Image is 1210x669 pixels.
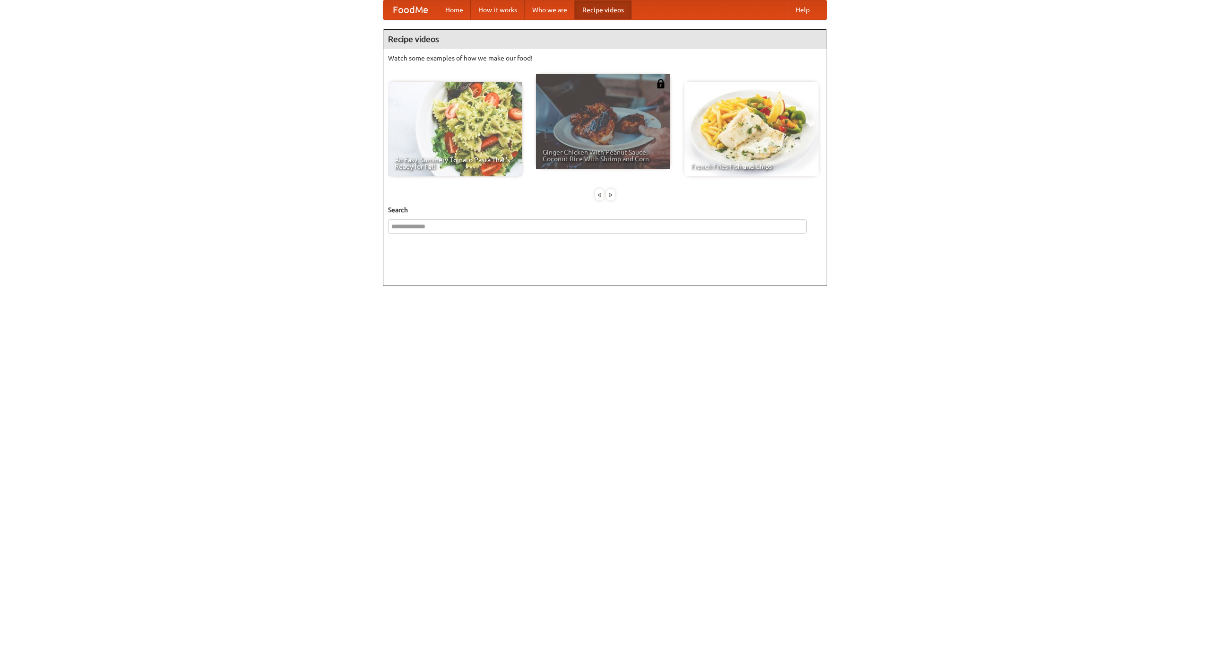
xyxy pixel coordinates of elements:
[575,0,631,19] a: Recipe videos
[684,82,819,176] a: French Fries Fish and Chips
[595,189,604,200] div: «
[606,189,615,200] div: »
[691,163,812,170] span: French Fries Fish and Chips
[388,53,822,63] p: Watch some examples of how we make our food!
[383,30,827,49] h4: Recipe videos
[388,82,522,176] a: An Easy, Summery Tomato Pasta That's Ready for Fall
[471,0,525,19] a: How it works
[388,205,822,215] h5: Search
[395,156,516,170] span: An Easy, Summery Tomato Pasta That's Ready for Fall
[788,0,817,19] a: Help
[656,79,665,88] img: 483408.png
[525,0,575,19] a: Who we are
[383,0,438,19] a: FoodMe
[438,0,471,19] a: Home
